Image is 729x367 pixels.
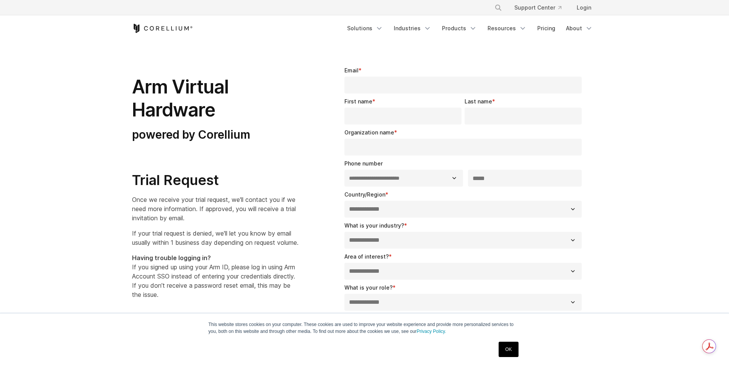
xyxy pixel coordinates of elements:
a: OK [499,342,518,357]
span: Last name [465,98,492,105]
a: Resources [483,21,531,35]
span: Once we receive your trial request, we'll contact you if we need more information. If approved, y... [132,196,296,222]
div: Navigation Menu [485,1,597,15]
a: Support Center [508,1,568,15]
div: Navigation Menu [342,21,597,35]
span: First name [344,98,372,105]
span: Country/Region [344,191,385,198]
span: If you signed up using your Arm ID, please log in using Arm Account SSO instead of entering your ... [132,254,295,298]
a: Corellium Home [132,24,193,33]
span: Email [344,67,359,74]
button: Search [491,1,505,15]
a: Pricing [533,21,560,35]
h3: powered by Corellium [132,128,298,142]
a: Industries [389,21,436,35]
a: Solutions [342,21,388,35]
h2: Trial Request [132,172,298,189]
a: Privacy Policy. [417,329,446,334]
p: This website stores cookies on your computer. These cookies are used to improve your website expe... [209,321,521,335]
h1: Arm Virtual Hardware [132,75,298,121]
a: About [561,21,597,35]
a: Products [437,21,481,35]
span: Phone number [344,160,383,167]
span: What is your role? [344,284,393,291]
strong: Having trouble logging in? [132,254,211,262]
span: Area of interest? [344,253,389,260]
span: Organization name [344,129,394,136]
span: If your trial request is denied, we'll let you know by email usually within 1 business day depend... [132,229,298,246]
a: Login [571,1,597,15]
span: What is your industry? [344,222,404,229]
